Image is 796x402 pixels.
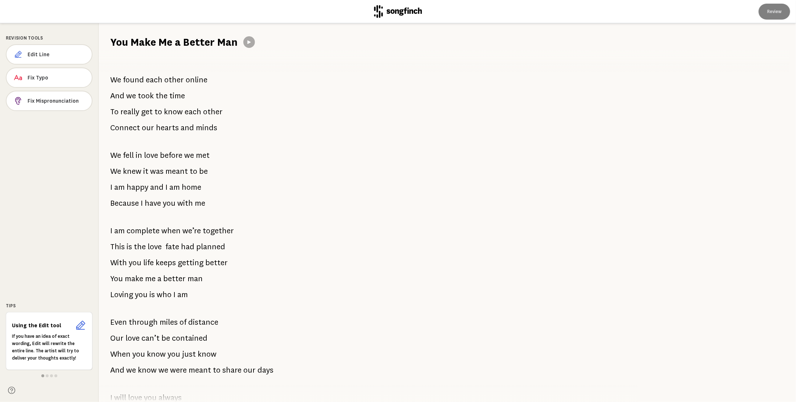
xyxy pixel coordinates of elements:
[161,331,170,345] span: be
[12,322,72,329] h6: Using the Edit tool
[243,363,256,377] span: our
[126,89,136,103] span: we
[173,287,176,302] span: I
[136,148,142,163] span: in
[110,223,112,238] span: I
[110,148,121,163] span: We
[148,239,162,254] span: love
[168,347,180,361] span: you
[759,4,790,20] button: Review
[125,271,143,286] span: make
[110,239,125,254] span: This
[120,104,139,119] span: really
[164,73,184,87] span: other
[180,315,186,329] span: of
[165,239,179,254] span: fate
[129,255,141,270] span: you
[169,180,180,194] span: am
[110,271,123,286] span: You
[12,333,86,362] p: If you have an idea of exact wording, Edit will rewrite the entire line. The artist will try to d...
[110,89,124,103] span: And
[110,347,131,361] span: When
[190,164,197,179] span: to
[163,271,186,286] span: better
[141,104,153,119] span: get
[149,287,155,302] span: is
[187,271,203,286] span: man
[203,104,223,119] span: other
[182,347,196,361] span: just
[178,255,203,270] span: getting
[110,363,124,377] span: And
[163,196,176,210] span: you
[110,164,121,179] span: We
[161,223,181,238] span: when
[156,255,176,270] span: keeps
[138,363,157,377] span: know
[143,164,148,179] span: it
[110,104,119,119] span: To
[141,331,160,345] span: can’t
[6,91,92,111] button: Fix Mispronunciation
[145,271,156,286] span: me
[127,180,148,194] span: happy
[110,287,133,302] span: Loving
[146,73,162,87] span: each
[127,239,132,254] span: is
[198,347,216,361] span: know
[150,180,164,194] span: and
[123,73,144,87] span: found
[156,89,168,103] span: the
[143,255,154,270] span: life
[142,120,154,135] span: our
[196,148,210,163] span: met
[165,164,188,179] span: meant
[123,148,134,163] span: fell
[181,239,194,254] span: had
[170,363,187,377] span: were
[6,303,92,309] div: Tips
[156,120,179,135] span: hearts
[28,74,86,81] span: Fix Typo
[110,315,127,329] span: Even
[158,363,168,377] span: we
[177,287,188,302] span: am
[138,89,154,103] span: took
[196,120,217,135] span: minds
[160,148,182,163] span: before
[123,164,141,179] span: knew
[164,104,183,119] span: know
[125,331,140,345] span: love
[114,223,125,238] span: am
[196,239,225,254] span: planned
[169,89,185,103] span: time
[188,315,218,329] span: distance
[127,223,160,238] span: complete
[157,271,161,286] span: a
[181,120,194,135] span: and
[165,180,168,194] span: I
[126,363,136,377] span: we
[28,51,86,58] span: Edit Line
[160,315,178,329] span: miles
[182,180,201,194] span: home
[28,97,86,104] span: Fix Mispronunciation
[6,44,92,65] button: Edit Line
[132,347,145,361] span: you
[177,196,193,210] span: with
[203,223,234,238] span: together
[144,148,158,163] span: love
[134,239,146,254] span: the
[186,73,207,87] span: online
[172,331,207,345] span: contained
[141,196,143,210] span: I
[213,363,220,377] span: to
[199,164,208,179] span: be
[110,120,140,135] span: Connect
[6,67,92,88] button: Fix Typo
[184,148,194,163] span: we
[110,180,112,194] span: I
[6,35,92,41] div: Revision Tools
[110,73,121,87] span: We
[222,363,242,377] span: share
